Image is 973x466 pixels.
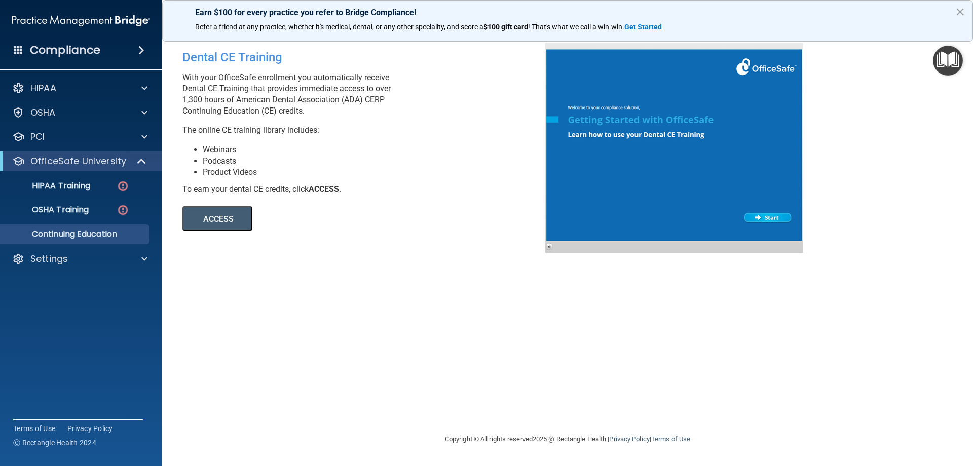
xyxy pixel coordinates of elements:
p: HIPAA Training [7,181,90,191]
a: Privacy Policy [609,435,649,443]
button: Open Resource Center [933,46,963,76]
span: Refer a friend at any practice, whether it's medical, dental, or any other speciality, and score a [195,23,483,31]
a: PCI [12,131,147,143]
a: OSHA [12,106,147,119]
li: Product Videos [203,167,552,178]
strong: Get Started [624,23,662,31]
p: HIPAA [30,82,56,94]
p: OSHA [30,106,56,119]
a: OfficeSafe University [12,155,147,167]
p: Continuing Education [7,229,145,239]
img: danger-circle.6113f641.png [117,180,129,192]
div: Dental CE Training [182,43,552,72]
b: ACCESS [309,184,339,194]
span: ! That's what we call a win-win. [528,23,624,31]
p: Settings [30,253,68,265]
p: PCI [30,131,45,143]
a: Settings [12,253,147,265]
div: Copyright © All rights reserved 2025 @ Rectangle Health | | [383,423,753,455]
img: PMB logo [12,11,150,31]
span: Ⓒ Rectangle Health 2024 [13,438,96,448]
p: OfficeSafe University [30,155,126,167]
button: Close [955,4,965,20]
strong: $100 gift card [483,23,528,31]
a: ACCESS [182,216,460,223]
button: ACCESS [182,206,252,231]
a: Terms of Use [13,423,55,434]
a: Privacy Policy [67,423,113,434]
h4: Compliance [30,43,100,57]
a: HIPAA [12,82,147,94]
img: danger-circle.6113f641.png [117,204,129,217]
a: Terms of Use [651,435,690,443]
p: The online CE training library includes: [182,125,552,136]
li: Webinars [203,144,552,155]
li: Podcasts [203,156,552,167]
a: Get Started [624,23,663,31]
div: To earn your dental CE credits, click . [182,184,552,195]
p: Earn $100 for every practice you refer to Bridge Compliance! [195,8,940,17]
p: With your OfficeSafe enrollment you automatically receive Dental CE Training that provides immedi... [182,72,552,117]
p: OSHA Training [7,205,89,215]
